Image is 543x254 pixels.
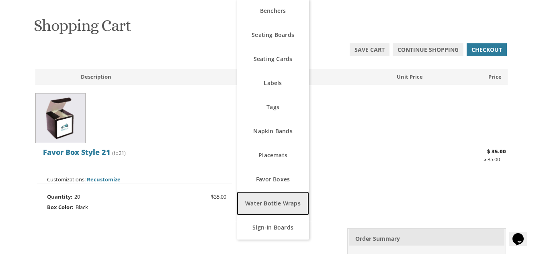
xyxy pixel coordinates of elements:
[471,46,502,54] span: Checkout
[43,147,111,157] span: Favor Box Style 21
[393,43,463,56] a: Continue Shopping
[237,119,309,143] a: Napkin Bands
[487,148,506,155] span: $ 35.00
[509,222,535,246] iframe: chat widget
[484,156,500,163] span: $ 35.00
[35,93,86,143] img: Show product details for Favor Box Style 21
[237,143,309,167] a: Placemats
[271,73,350,81] div: Qty.
[237,71,309,95] a: Labels
[467,43,507,56] a: Checkout
[211,191,226,202] span: $35.00
[237,167,309,191] a: Favor Boxes
[237,95,309,119] a: Tags
[47,191,72,202] span: Quantity:
[47,202,74,212] span: Box Color:
[74,193,80,200] span: 20
[34,17,509,41] h1: Shopping Cart
[237,191,309,215] a: Water Bottle Wraps
[350,73,429,81] div: Unit Price
[398,46,459,54] span: Continue Shopping
[76,203,88,211] span: Black
[237,215,309,240] a: Sign-In Boards
[429,73,508,81] div: Price
[350,43,389,56] a: Save Cart
[43,149,111,156] a: Favor Box Style 21
[237,23,309,47] a: Seating Boards
[112,149,126,156] span: (fb21)
[87,176,121,183] a: Recustomize
[75,73,272,81] div: Description
[355,235,498,244] h2: Order Summary
[237,47,309,71] a: Seating Cards
[47,176,86,183] strong: Customizations:
[354,46,385,54] span: Save Cart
